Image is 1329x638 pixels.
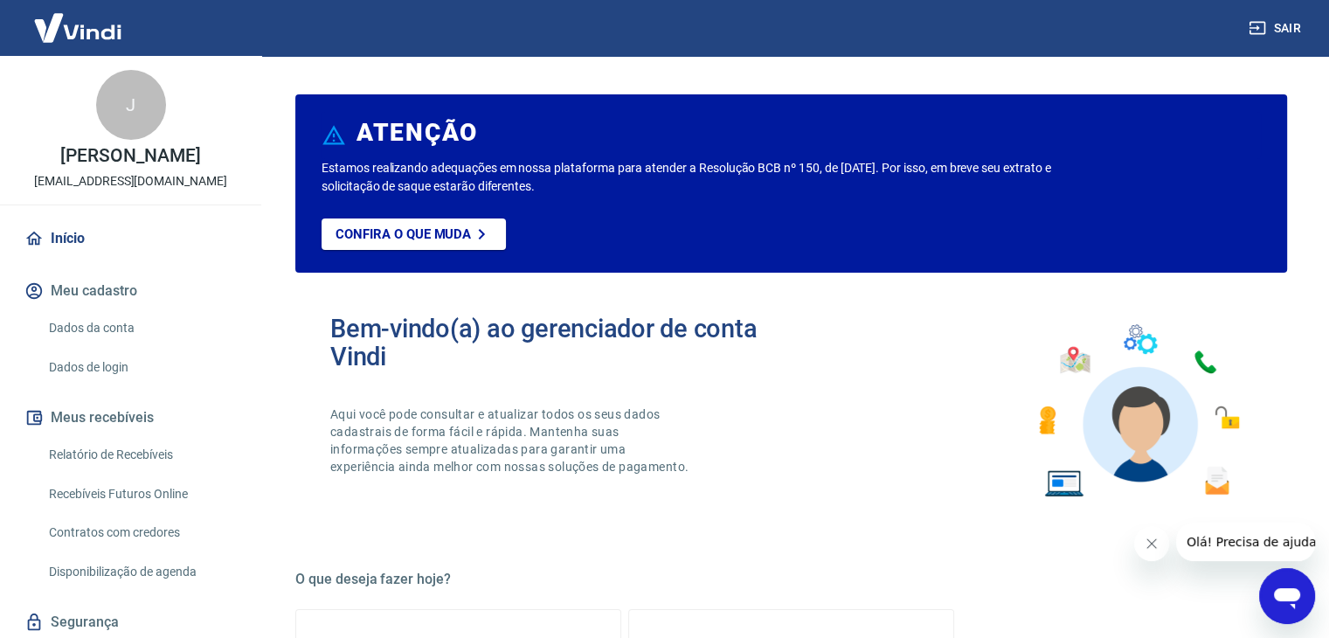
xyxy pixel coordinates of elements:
button: Sair [1245,12,1308,45]
iframe: Fechar mensagem [1134,526,1169,561]
iframe: Mensagem da empresa [1176,523,1315,561]
a: Início [21,219,240,258]
a: Dados da conta [42,310,240,346]
button: Meus recebíveis [21,399,240,437]
iframe: Botão para abrir a janela de mensagens [1259,568,1315,624]
img: Vindi [21,1,135,54]
h5: O que deseja fazer hoje? [295,571,1287,588]
p: [EMAIL_ADDRESS][DOMAIN_NAME] [34,172,227,191]
div: J [96,70,166,140]
h2: Bem-vindo(a) ao gerenciador de conta Vindi [330,315,792,371]
a: Contratos com credores [42,515,240,551]
p: Confira o que muda [336,226,471,242]
p: Aqui você pode consultar e atualizar todos os seus dados cadastrais de forma fácil e rápida. Mant... [330,406,692,475]
a: Disponibilização de agenda [42,554,240,590]
h6: ATENÇÃO [356,124,478,142]
span: Olá! Precisa de ajuda? [10,12,147,26]
a: Confira o que muda [322,218,506,250]
a: Relatório de Recebíveis [42,437,240,473]
a: Recebíveis Futuros Online [42,476,240,512]
img: Imagem de um avatar masculino com diversos icones exemplificando as funcionalidades do gerenciado... [1023,315,1252,508]
p: Estamos realizando adequações em nossa plataforma para atender a Resolução BCB nº 150, de [DATE].... [322,159,1073,196]
p: [PERSON_NAME] [60,147,200,165]
button: Meu cadastro [21,272,240,310]
a: Dados de login [42,350,240,385]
